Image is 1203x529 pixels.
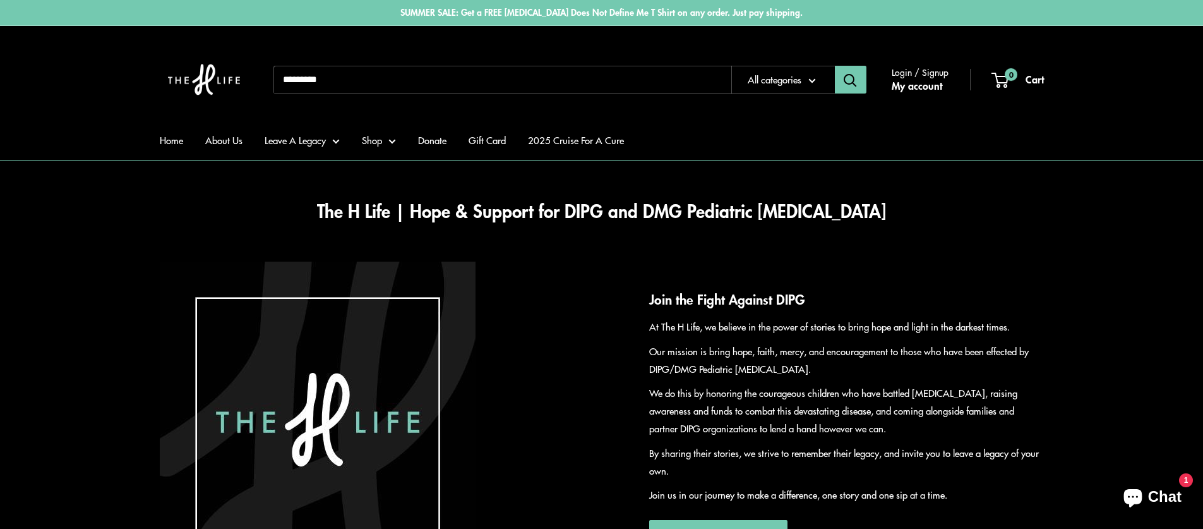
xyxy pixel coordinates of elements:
p: Our mission is bring hope, faith, mercy, and encouragement to those who have been effected by DIP... [649,343,1044,378]
a: About Us [205,131,242,149]
p: Join us in our journey to make a difference, one story and one sip at a time. [649,486,1044,504]
inbox-online-store-chat: Shopify online store chat [1112,478,1193,519]
p: We do this by honoring the courageous children who have battled [MEDICAL_DATA], raising awareness... [649,384,1044,437]
a: 0 Cart [993,70,1044,89]
h1: The H Life | Hope & Support for DIPG and DMG Pediatric [MEDICAL_DATA] [160,198,1044,224]
span: 0 [1004,68,1017,81]
p: At The H Life, we believe in the power of stories to bring hope and light in the darkest times. [649,318,1044,336]
img: The H Life [160,39,248,121]
h2: Join the Fight Against DIPG [649,289,1044,310]
p: By sharing their stories, we strive to remember their legacy, and invite you to leave a legacy of... [649,444,1044,480]
span: Cart [1026,71,1044,87]
a: Home [160,131,183,149]
a: Gift Card [469,131,506,149]
a: Shop [362,131,396,149]
a: 2025 Cruise For A Cure [528,131,624,149]
a: My account [892,76,942,95]
button: Search [835,66,866,94]
a: Leave A Legacy [265,131,340,149]
a: Donate [418,131,446,149]
span: Login / Signup [892,64,949,80]
input: Search... [273,66,731,94]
